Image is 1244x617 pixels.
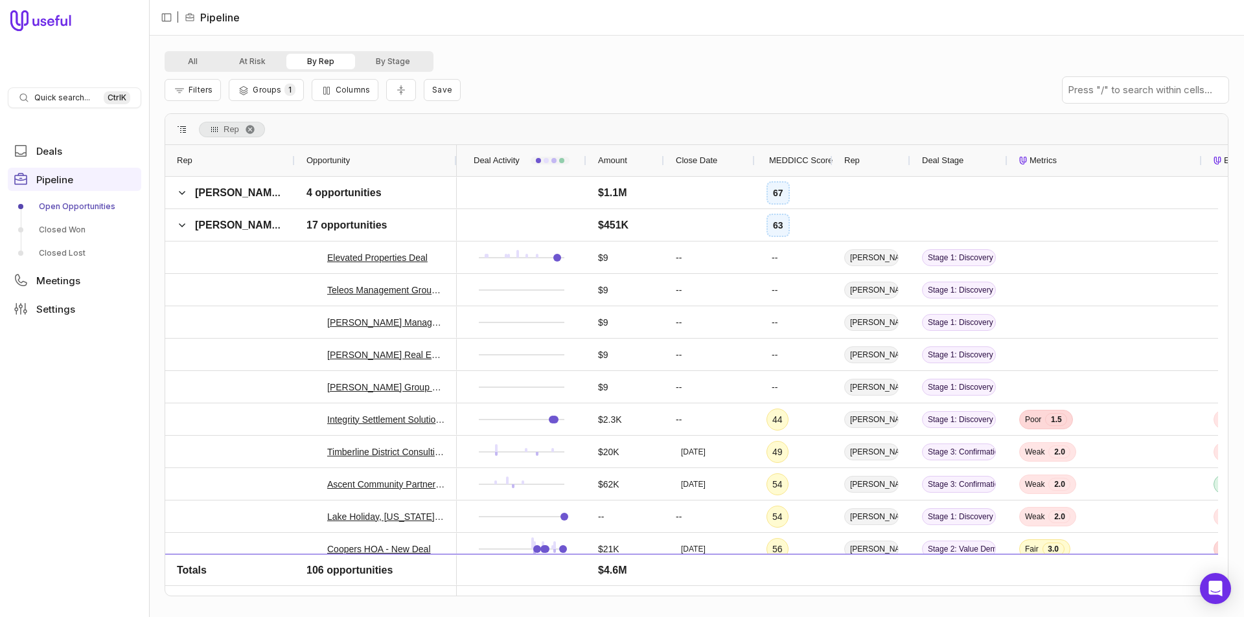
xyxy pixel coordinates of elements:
[664,241,755,273] div: --
[189,85,213,95] span: Filters
[306,218,387,233] span: 17 opportunities
[766,214,790,237] div: 63
[36,146,62,156] span: Deals
[844,508,899,525] span: [PERSON_NAME]
[598,509,604,524] span: --
[681,479,706,489] time: [DATE]
[36,276,80,286] span: Meetings
[922,443,996,460] span: Stage 3: Confirmation
[199,122,265,137] div: Row Groups
[598,347,608,363] span: $9
[1025,511,1044,522] span: Weak
[922,153,963,168] span: Deal Stage
[766,473,789,495] div: 54
[36,304,75,314] span: Settings
[8,168,141,191] a: Pipeline
[922,249,996,266] span: Stage 1: Discovery
[34,93,90,103] span: Quick search...
[766,538,789,560] div: 56
[598,541,619,557] span: $21K
[327,250,428,265] a: Elevated Properties Deal
[386,79,416,102] button: Collapse all rows
[8,196,141,217] a: Open Opportunities
[766,145,821,176] div: MEDDICC Score
[664,274,755,306] div: --
[474,153,520,168] span: Deal Activity
[598,315,608,330] span: $9
[922,379,996,396] span: Stage 1: Discovery
[336,85,370,95] span: Columns
[253,85,281,95] span: Groups
[1025,544,1039,554] span: Fair
[844,282,899,298] span: [PERSON_NAME]
[1052,575,1074,588] span: 4.0
[922,346,996,363] span: Stage 1: Discovery
[8,219,141,240] a: Closed Won
[1200,573,1231,604] div: Open Intercom Messenger
[664,500,755,532] div: --
[327,282,445,298] a: Teleos Management Group - [US_STATE] Deal
[922,282,996,298] span: Stage 1: Discovery
[286,54,355,69] button: By Rep
[306,153,350,168] span: Opportunity
[424,79,461,101] button: Create a new saved view
[8,196,141,264] div: Pipeline submenu
[36,175,73,185] span: Pipeline
[327,315,445,330] a: [PERSON_NAME] Management - Deal 2025
[165,79,221,101] button: Filter Pipeline
[844,249,899,266] span: [PERSON_NAME]
[844,541,899,557] span: [PERSON_NAME]
[327,574,445,589] a: TLS Management - New Deal
[8,297,141,320] a: Settings
[844,314,899,331] span: [PERSON_NAME]
[312,79,378,101] button: Columns
[306,185,382,201] span: 4 opportunities
[8,243,141,264] a: Closed Lost
[598,185,627,201] span: $1.1M
[766,409,789,431] div: 44
[598,218,628,233] span: $451K
[185,10,240,25] li: Pipeline
[1045,413,1067,426] span: 1.5
[922,573,996,590] span: Stage 2: Value Demonstration
[104,91,130,104] kbd: Ctrl K
[766,506,789,528] div: 54
[1048,445,1070,458] span: 2.0
[218,54,286,69] button: At Risk
[676,153,717,168] span: Close Date
[284,84,295,96] span: 1
[598,477,619,492] span: $62K
[8,139,141,163] a: Deals
[432,85,452,95] span: Save
[664,306,755,338] div: --
[922,541,996,557] span: Stage 2: Value Demonstration
[664,339,755,370] div: --
[844,379,899,396] span: [PERSON_NAME]
[844,476,899,493] span: [PERSON_NAME]
[844,411,899,428] span: [PERSON_NAME]
[1019,145,1190,176] div: Metrics
[769,153,833,168] span: MEDDICC Score
[1063,77,1228,103] input: Press "/" to search within cells...
[598,250,608,265] span: $9
[922,411,996,428] span: Stage 1: Discovery
[766,247,783,268] div: --
[598,444,619,460] span: $20K
[844,443,899,460] span: [PERSON_NAME]
[766,377,783,398] div: --
[1048,510,1070,523] span: 2.0
[844,573,899,590] span: [PERSON_NAME]
[176,10,179,25] span: |
[327,347,445,363] a: [PERSON_NAME] Real Estate & Property Management Deal
[199,122,265,137] span: Rep. Press ENTER to sort. Press DELETE to remove
[224,122,239,137] span: Rep
[766,441,789,463] div: 49
[177,153,192,168] span: Rep
[766,344,783,365] div: --
[1030,153,1057,168] span: Metrics
[598,412,622,427] span: $2.3K
[681,447,706,457] time: [DATE]
[922,508,996,525] span: Stage 1: Discovery
[167,54,218,69] button: All
[766,312,783,333] div: --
